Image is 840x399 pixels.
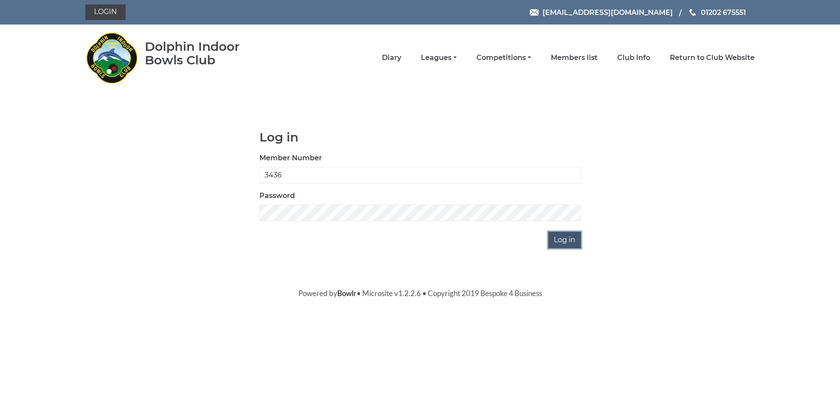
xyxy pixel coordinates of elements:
a: Competitions [476,53,531,63]
a: Return to Club Website [670,53,755,63]
input: Log in [548,232,581,248]
span: Powered by • Microsite v1.2.2.6 • Copyright 2019 Bespoke 4 Business [298,289,542,298]
a: Phone us 01202 675551 [688,7,746,18]
label: Member Number [259,153,322,163]
h1: Log in [259,131,581,144]
span: [EMAIL_ADDRESS][DOMAIN_NAME] [542,8,673,16]
img: Email [530,9,539,16]
a: Login [85,4,126,20]
label: Password [259,191,295,201]
a: Club Info [617,53,650,63]
span: 01202 675551 [701,8,746,16]
a: Diary [382,53,401,63]
a: Members list [551,53,598,63]
img: Dolphin Indoor Bowls Club [85,27,138,88]
a: Bowlr [337,289,357,298]
a: Email [EMAIL_ADDRESS][DOMAIN_NAME] [530,7,673,18]
div: Dolphin Indoor Bowls Club [145,40,268,67]
a: Leagues [421,53,457,63]
img: Phone us [689,9,696,16]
